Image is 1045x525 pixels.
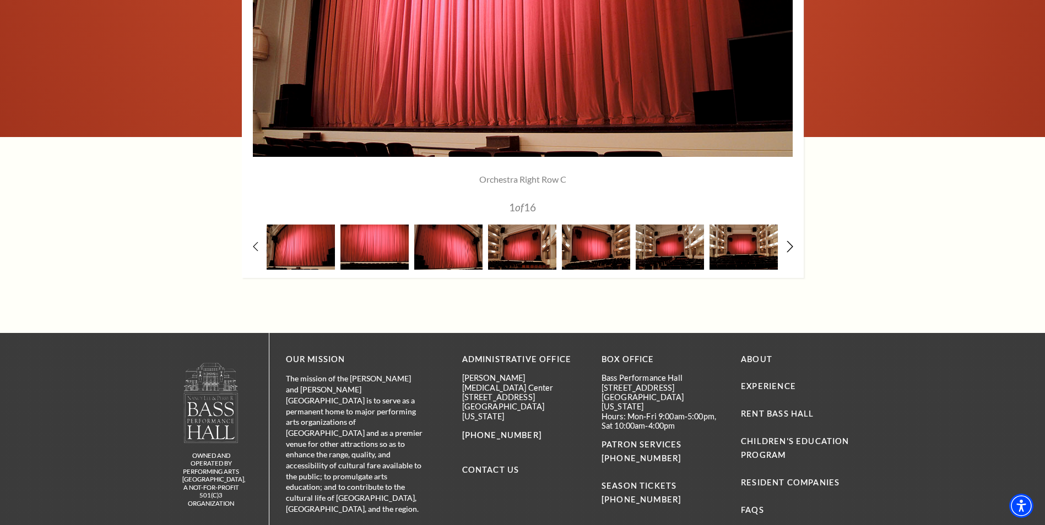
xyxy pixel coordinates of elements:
[414,225,483,269] img: A red theater curtain drapes across the stage, with soft lighting creating a warm ambiance. Black...
[602,383,724,392] p: [STREET_ADDRESS]
[741,436,849,460] a: Children's Education Program
[182,452,240,508] p: owned and operated by Performing Arts [GEOGRAPHIC_DATA], A NOT-FOR-PROFIT 501(C)3 ORGANIZATION
[636,225,704,269] img: A spacious theater interior with a red curtain, rows of seats, and elegant balconies. Soft lighti...
[462,402,585,421] p: [GEOGRAPHIC_DATA][US_STATE]
[462,353,585,367] p: Administrative Office
[488,225,556,269] img: A theater interior featuring a red curtain, empty seats, and elegant architectural details.
[602,412,724,431] p: Hours: Mon-Fri 9:00am-5:00pm, Sat 10:00am-4:00pm
[1009,494,1033,518] div: Accessibility Menu
[311,173,735,185] p: Orchestra Right Row C
[741,409,814,418] a: Rent Bass Hall
[462,465,519,474] a: Contact Us
[267,225,335,269] img: A red theater curtain drapes across the stage, creating an elegant backdrop in a performance space.
[741,381,796,391] a: Experience
[340,225,409,269] img: A red theater curtain drapes across the stage, with empty seats visible in the foreground.
[183,362,239,443] img: owned and operated by Performing Arts Fort Worth, A NOT-FOR-PROFIT 501(C)3 ORGANIZATION
[741,478,840,487] a: Resident Companies
[602,466,724,507] p: SEASON TICKETS [PHONE_NUMBER]
[602,438,724,466] p: PATRON SERVICES [PHONE_NUMBER]
[562,225,630,269] img: A theater interior featuring a red curtain, empty seats, and elegant balconies.
[602,392,724,412] p: [GEOGRAPHIC_DATA][US_STATE]
[462,373,585,392] p: [PERSON_NAME][MEDICAL_DATA] Center
[286,373,424,514] p: The mission of the [PERSON_NAME] and [PERSON_NAME][GEOGRAPHIC_DATA] is to serve as a permanent ho...
[311,202,735,212] p: 1 16
[710,225,778,269] img: A grand theater interior featuring a red curtain, multiple seating levels, and elegant lighting.
[602,373,724,382] p: Bass Performance Hall
[462,392,585,402] p: [STREET_ADDRESS]
[286,353,424,367] p: OUR MISSION
[515,201,524,214] span: of
[602,353,724,367] p: BOX OFFICE
[462,429,585,442] p: [PHONE_NUMBER]
[741,505,764,515] a: FAQs
[741,354,772,364] a: About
